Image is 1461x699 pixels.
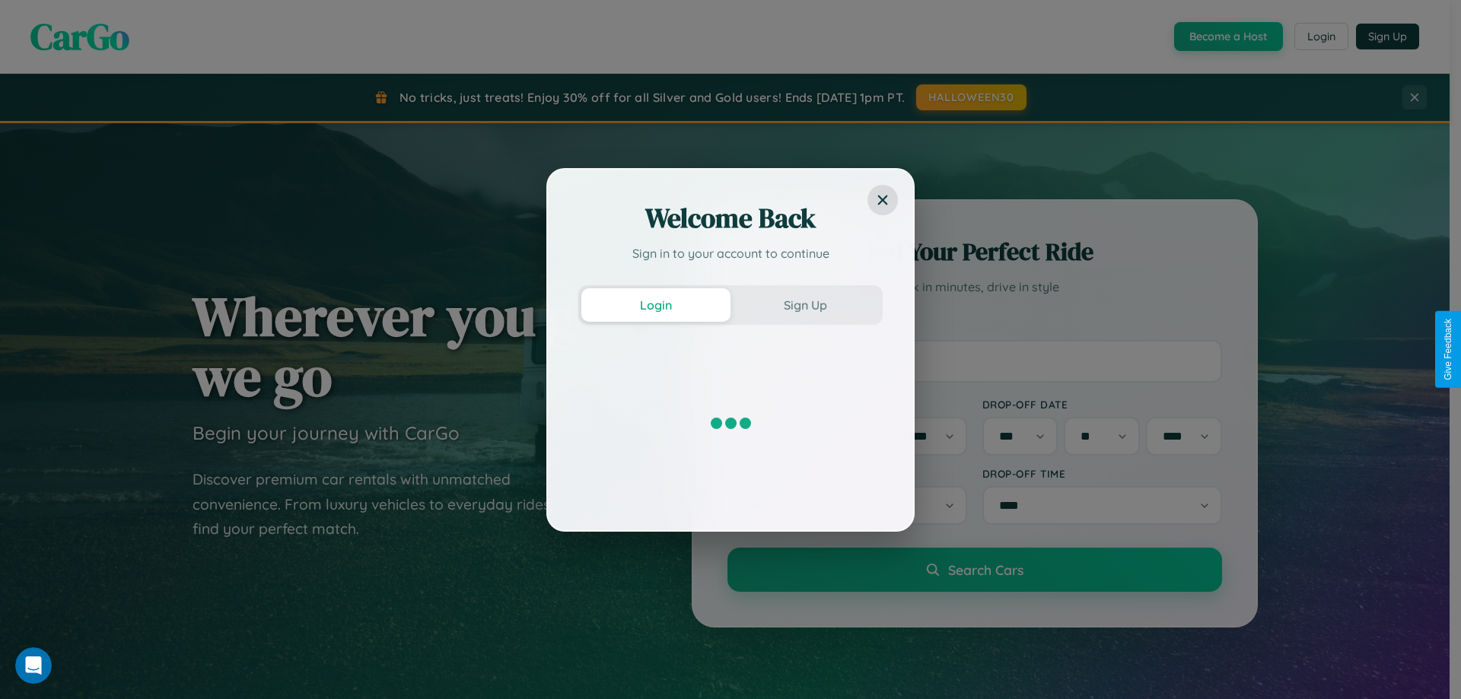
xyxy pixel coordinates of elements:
button: Sign Up [730,288,880,322]
p: Sign in to your account to continue [578,244,883,262]
h2: Welcome Back [578,200,883,237]
iframe: Intercom live chat [15,647,52,684]
button: Login [581,288,730,322]
div: Give Feedback [1443,319,1453,380]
